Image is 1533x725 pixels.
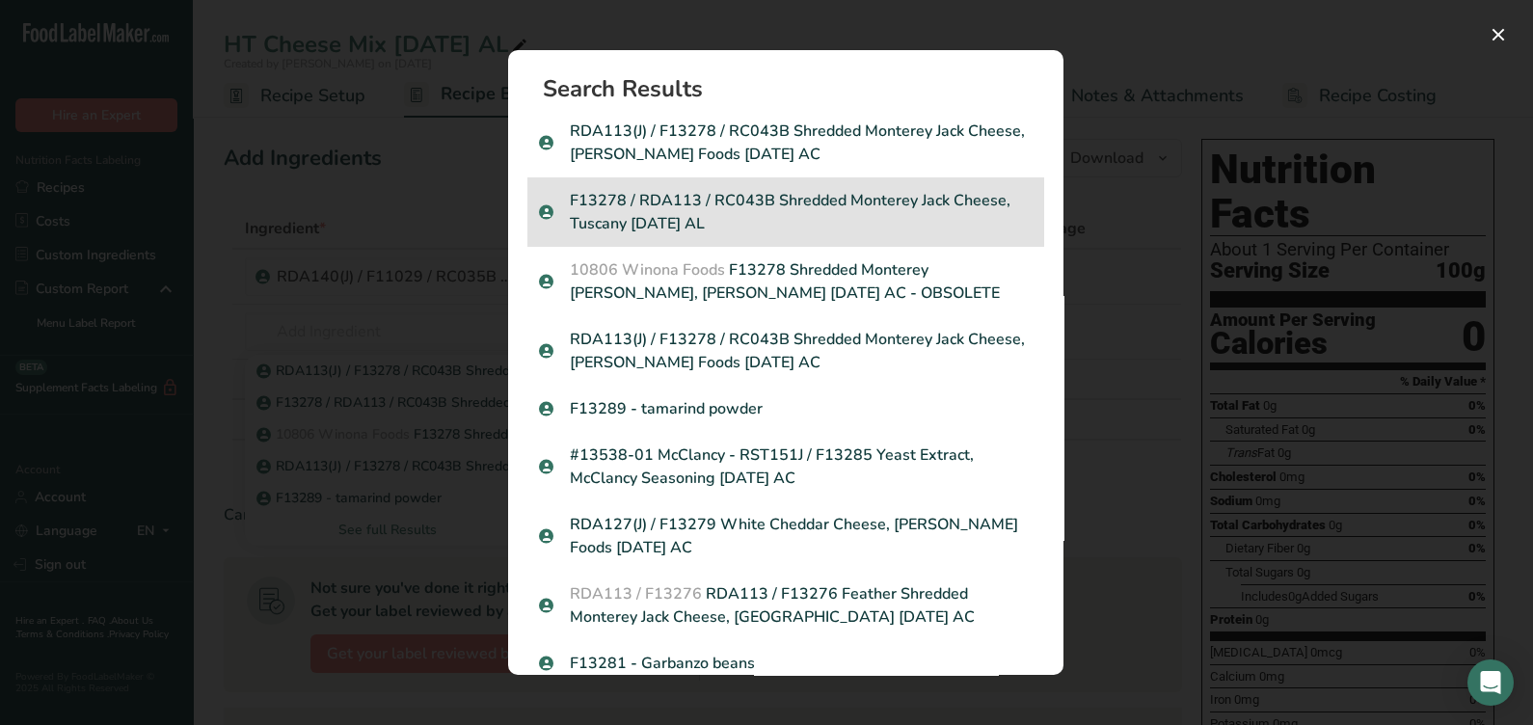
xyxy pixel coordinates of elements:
[539,582,1033,629] p: RDA113 / F13276 Feather Shredded Monterey Jack Cheese, [GEOGRAPHIC_DATA] [DATE] AC
[539,258,1033,305] p: F13278 Shredded Monterey [PERSON_NAME], [PERSON_NAME] [DATE] AC - OBSOLETE
[539,120,1033,166] p: RDA113(J) / F13278 / RC043B Shredded Monterey Jack Cheese, [PERSON_NAME] Foods [DATE] AC
[539,513,1033,559] p: RDA127(J) / F13279 White Cheddar Cheese, [PERSON_NAME] Foods [DATE] AC
[539,189,1033,235] p: F13278 / RDA113 / RC043B Shredded Monterey Jack Cheese, Tuscany [DATE] AL
[539,328,1033,374] p: RDA113(J) / F13278 / RC043B Shredded Monterey Jack Cheese, [PERSON_NAME] Foods [DATE] AC
[543,77,1044,100] h1: Search Results
[539,652,1033,675] p: F13281 - Garbanzo beans
[539,397,1033,420] p: F13289 - tamarind powder
[1467,659,1514,706] div: Open Intercom Messenger
[570,583,702,604] span: RDA113 / F13276
[539,443,1033,490] p: #13538-01 McClancy - RST151J / F13285 Yeast Extract, McClancy Seasoning [DATE] AC
[570,259,725,281] span: 10806 Winona Foods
